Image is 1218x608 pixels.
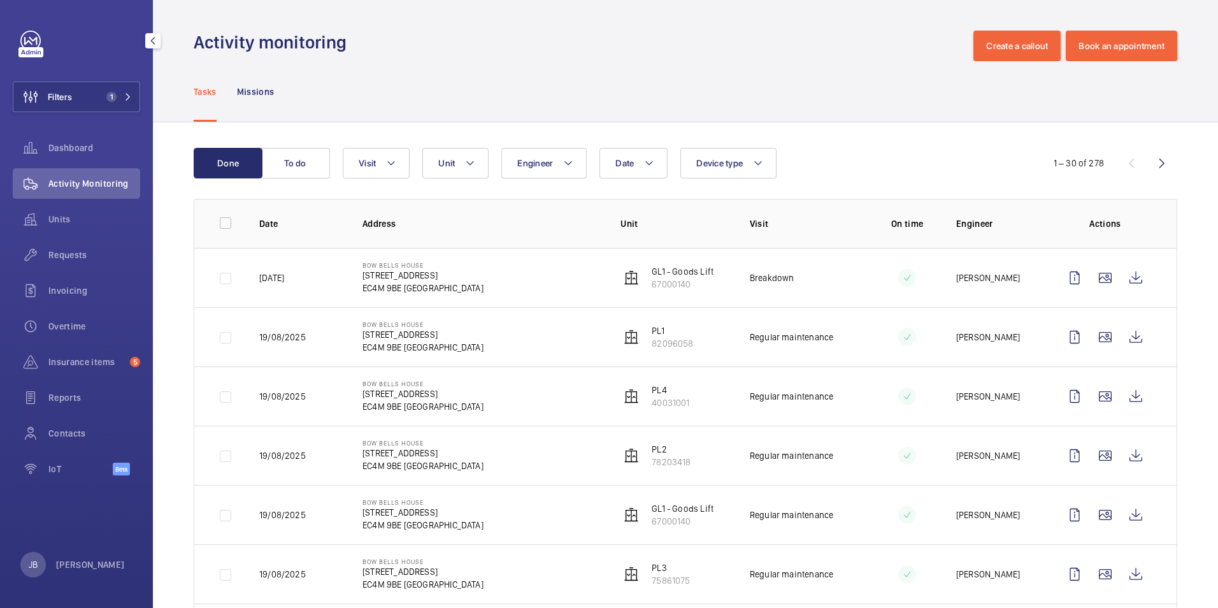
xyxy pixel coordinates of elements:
p: [STREET_ADDRESS] [362,565,484,578]
button: Device type [680,148,777,178]
img: elevator.svg [624,270,639,286]
p: 82096058 [652,337,693,350]
p: [STREET_ADDRESS] [362,387,484,400]
button: Book an appointment [1066,31,1177,61]
p: 78203418 [652,456,691,468]
span: Insurance items [48,356,125,368]
span: Visit [359,158,376,168]
button: Create a callout [973,31,1061,61]
span: Beta [113,463,130,475]
p: EC4M 9BE [GEOGRAPHIC_DATA] [362,460,484,472]
p: PL2 [652,443,691,456]
p: Unit [620,217,729,230]
p: Breakdown [750,271,794,284]
p: 40031001 [652,396,689,409]
p: 19/08/2025 [259,390,306,403]
p: [PERSON_NAME] [956,509,1020,521]
span: Filters [48,90,72,103]
button: Visit [343,148,410,178]
img: elevator.svg [624,507,639,523]
p: PL4 [652,384,689,396]
button: Done [194,148,262,178]
p: EC4M 9BE [GEOGRAPHIC_DATA] [362,341,484,354]
p: [DATE] [259,271,284,284]
p: EC4M 9BE [GEOGRAPHIC_DATA] [362,519,484,532]
span: Requests [48,249,140,261]
span: Device type [696,158,743,168]
img: elevator.svg [624,567,639,582]
p: Engineer [956,217,1039,230]
p: 19/08/2025 [259,449,306,462]
img: elevator.svg [624,329,639,345]
span: Reports [48,391,140,404]
button: Filters1 [13,82,140,112]
div: 1 – 30 of 278 [1054,157,1104,170]
p: GL1 - Goods Lift [652,265,713,278]
button: Date [599,148,668,178]
p: Missions [237,85,275,98]
p: [STREET_ADDRESS] [362,506,484,519]
p: Actions [1059,217,1151,230]
p: Visit [750,217,859,230]
span: Units [48,213,140,226]
p: [PERSON_NAME] [956,271,1020,284]
p: 75861075 [652,574,690,587]
p: Regular maintenance [750,331,833,344]
p: JB [29,558,38,571]
p: Regular maintenance [750,449,833,462]
p: 19/08/2025 [259,331,306,344]
span: Contacts [48,427,140,440]
p: Regular maintenance [750,509,833,521]
span: Overtime [48,320,140,333]
button: Unit [422,148,489,178]
p: EC4M 9BE [GEOGRAPHIC_DATA] [362,578,484,591]
p: Bow Bells House [362,321,484,328]
span: Engineer [517,158,553,168]
p: Bow Bells House [362,380,484,387]
span: Activity Monitoring [48,177,140,190]
span: 5 [130,357,140,367]
p: 67000140 [652,278,713,291]
button: Engineer [501,148,587,178]
p: EC4M 9BE [GEOGRAPHIC_DATA] [362,400,484,413]
p: [STREET_ADDRESS] [362,269,484,282]
span: 1 [106,92,117,102]
p: PL3 [652,561,690,574]
p: [STREET_ADDRESS] [362,328,484,341]
p: 19/08/2025 [259,509,306,521]
p: [PERSON_NAME] [956,449,1020,462]
p: Date [259,217,342,230]
p: [PERSON_NAME] [56,558,125,571]
p: [PERSON_NAME] [956,331,1020,344]
h1: Activity monitoring [194,31,354,54]
p: Bow Bells House [362,498,484,506]
p: Tasks [194,85,217,98]
p: 67000140 [652,515,713,528]
p: [PERSON_NAME] [956,390,1020,403]
span: Invoicing [48,284,140,297]
p: Bow Bells House [362,261,484,269]
span: Date [615,158,634,168]
p: On time [878,217,936,230]
p: Bow Bells House [362,558,484,565]
p: Regular maintenance [750,390,833,403]
span: Dashboard [48,141,140,154]
span: Unit [438,158,455,168]
p: Regular maintenance [750,568,833,581]
p: Address [362,217,600,230]
img: elevator.svg [624,448,639,463]
p: PL1 [652,324,693,337]
p: [STREET_ADDRESS] [362,447,484,460]
p: EC4M 9BE [GEOGRAPHIC_DATA] [362,282,484,294]
p: 19/08/2025 [259,568,306,581]
img: elevator.svg [624,389,639,404]
p: GL1 - Goods Lift [652,502,713,515]
button: To do [261,148,330,178]
p: [PERSON_NAME] [956,568,1020,581]
p: Bow Bells House [362,439,484,447]
span: IoT [48,463,113,475]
